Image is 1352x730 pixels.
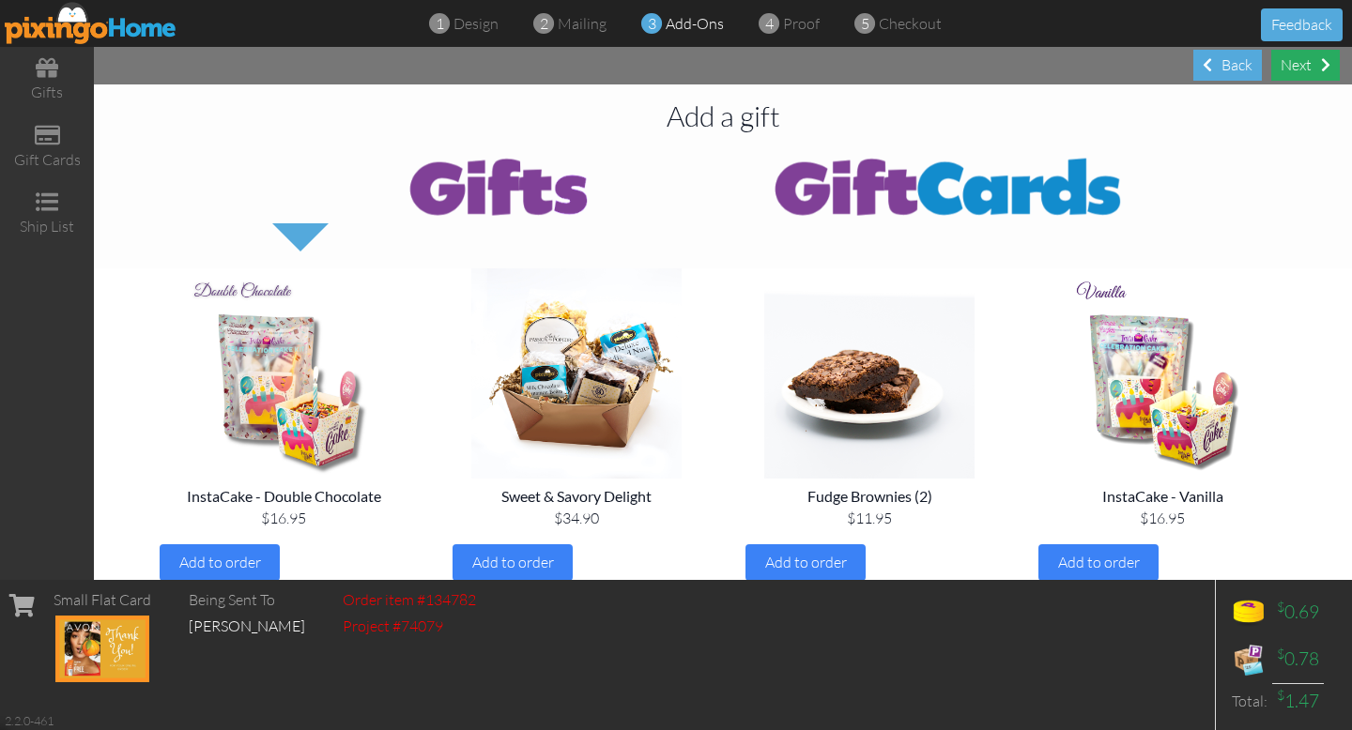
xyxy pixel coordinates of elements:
sup: $ [1277,599,1284,615]
td: 0.69 [1272,589,1324,636]
div: Next [1271,50,1340,81]
div: InstaCake - Double Chocolate [160,486,407,508]
span: 5 [861,13,869,35]
div: InstaCake - Vanilla [1038,486,1286,508]
img: points-icon.png [1230,594,1267,631]
button: Feedback [1261,8,1343,41]
div: Project #74079 [343,616,476,637]
div: Fudge Brownies (2) [745,486,993,508]
span: Add to order [1058,553,1140,571]
img: Front of men's Basic Tee in black. [738,268,1001,479]
span: 4 [765,13,774,35]
sup: $ [1277,646,1284,662]
img: Front of men's Basic Tee in black. [445,268,708,479]
div: $11.95 [745,508,993,529]
td: 0.78 [1272,636,1324,683]
span: 1 [436,13,444,35]
span: [PERSON_NAME] [189,616,305,635]
span: mailing [558,14,607,33]
span: Add to order [765,553,847,571]
img: expense-icon.png [1230,641,1267,678]
img: Front of men's Basic Tee in black. [1031,268,1294,479]
sup: $ [1277,687,1284,703]
span: add-ons [666,14,724,33]
div: Add a gift [94,99,1352,133]
span: proof [783,14,820,33]
div: 2.2.0-461 [5,712,54,729]
td: Total: [1225,683,1272,719]
span: 3 [648,13,656,35]
span: design [453,14,499,33]
div: $16.95 [1038,508,1286,529]
img: pixingo logo [5,2,177,44]
img: gift-cards-toggle2.png [723,148,1174,223]
div: Order item #134782 [343,589,476,611]
img: gifts-toggle.png [272,148,723,223]
div: Sweet & Savory Delight [453,486,700,508]
div: $16.95 [160,508,407,529]
div: Being Sent To [189,589,305,611]
span: Add to order [179,553,261,571]
div: Back [1193,50,1262,81]
img: 133775-1-1752717994064-a93a27d2e421fe30-qa.jpg [55,616,149,682]
td: 1.47 [1272,683,1324,719]
span: 2 [540,13,548,35]
span: Add to order [472,553,554,571]
div: Small Flat Card [54,589,151,611]
img: Front of men's Basic Tee in black. [152,268,415,479]
div: $34.90 [453,508,700,529]
span: checkout [879,14,942,33]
